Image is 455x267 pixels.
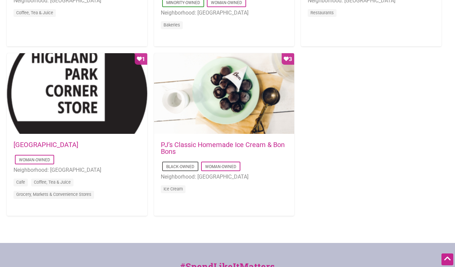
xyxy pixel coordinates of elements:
[34,180,71,185] a: Coffee, Tea & Juice
[14,141,78,149] a: [GEOGRAPHIC_DATA]
[441,253,453,265] div: Scroll Back to Top
[161,8,288,17] li: Neighborhood: [GEOGRAPHIC_DATA]
[205,164,236,169] a: Woman-Owned
[14,166,140,174] li: Neighborhood: [GEOGRAPHIC_DATA]
[16,10,53,15] a: Coffee, Tea & Juice
[166,164,194,169] a: Black-Owned
[19,158,50,162] a: Woman-Owned
[310,10,334,15] a: Restaurants
[211,0,242,5] a: Woman-Owned
[161,141,285,156] a: PJ’s Classic Homemade Ice Cream & Bon Bons
[166,0,200,5] a: Minority-Owned
[16,180,25,185] a: Cafe
[164,22,180,27] a: Bakeries
[164,186,183,191] a: Ice Cream
[161,172,288,181] li: Neighborhood: [GEOGRAPHIC_DATA]
[16,192,91,197] a: Grocery, Markets & Convenience Stores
